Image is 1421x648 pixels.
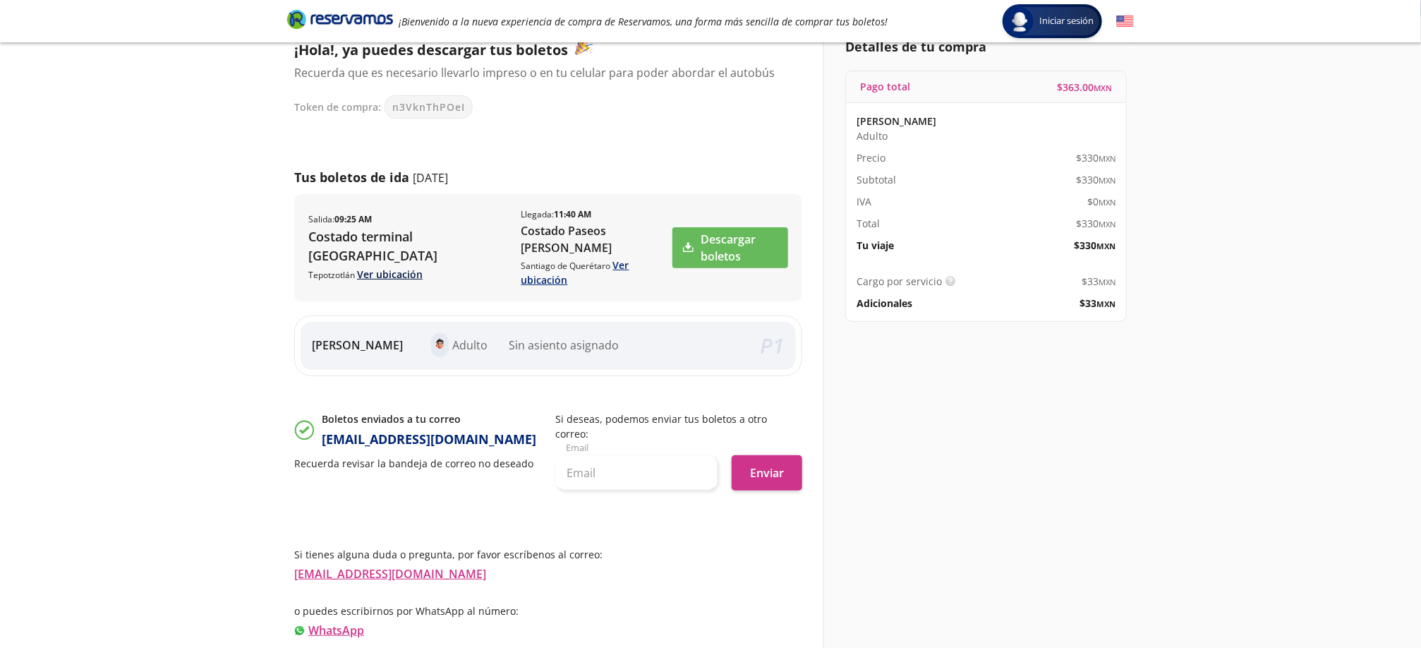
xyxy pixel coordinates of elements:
[555,208,592,220] b: 11:40 AM
[1096,241,1115,251] small: MXN
[1076,216,1115,231] span: $ 330
[521,222,672,256] p: Costado Paseos [PERSON_NAME]
[555,412,802,441] p: Si deseas, podemos enviar tus boletos a otro correo:
[392,100,465,114] span: n3VknThPOeI
[555,455,718,491] input: Email
[521,258,672,287] p: Santiago de Querétaro
[1034,14,1099,28] span: Iniciar sesión
[672,227,788,268] a: Descargar boletos
[1080,296,1115,311] span: $ 33
[294,168,409,187] p: Tus boletos de ida
[509,337,619,354] p: Sin asiento asignado
[857,128,888,143] span: Adulto
[860,79,910,94] p: Pago total
[294,566,486,582] a: [EMAIL_ADDRESS][DOMAIN_NAME]
[1096,299,1115,309] small: MXN
[294,100,381,114] p: Token de compra:
[1099,197,1115,208] small: MXN
[294,604,802,618] p: o puedes escribirnos por WhatsApp al número:
[452,337,488,354] p: Adulto
[294,547,802,562] p: Si tienes alguna duda o pregunta, por favor escríbenos al correo:
[857,238,894,253] p: Tu viaje
[1076,150,1115,165] span: $ 330
[1099,175,1115,186] small: MXN
[1094,83,1112,93] small: MXN
[845,37,1127,56] p: Detalles de tu compra
[857,274,942,289] p: Cargo por servicio
[857,216,880,231] p: Total
[322,430,536,449] p: [EMAIL_ADDRESS][DOMAIN_NAME]
[413,169,448,186] p: [DATE]
[760,331,785,360] em: P 1
[521,258,629,287] a: Ver ubicación
[857,114,936,128] p: [PERSON_NAME]
[1074,238,1115,253] span: $ 330
[294,37,788,61] p: ¡Hola!, ya puedes descargar tus boletos
[294,456,541,471] p: Recuerda revisar la bandeja de correo no deseado
[357,268,423,281] a: Ver ubicación
[287,8,393,34] a: Brand Logo
[287,8,393,30] i: Brand Logo
[1082,274,1115,289] span: $ 33
[308,213,372,226] p: Salida :
[857,172,896,187] p: Subtotal
[857,296,912,311] p: Adicionales
[308,227,507,265] p: Costado terminal [GEOGRAPHIC_DATA]
[334,213,372,225] b: 09:25 AM
[1099,219,1115,229] small: MXN
[312,337,403,354] p: [PERSON_NAME]
[1116,13,1134,30] button: English
[857,194,871,209] p: IVA
[399,15,888,28] em: ¡Bienvenido a la nueva experiencia de compra de Reservamos, una forma más sencilla de comprar tus...
[308,623,364,638] a: WhatsApp
[1076,172,1115,187] span: $ 330
[521,208,592,221] p: Llegada :
[1087,194,1115,209] span: $ 0
[1099,277,1115,287] small: MXN
[294,64,788,81] p: Recuerda que es necesario llevarlo impreso o en tu celular para poder abordar el autobús
[308,267,507,282] p: Tepotzotlán
[857,150,885,165] p: Precio
[322,412,536,426] p: Boletos enviados a tu correo
[732,455,802,491] button: Enviar
[1057,80,1112,95] span: $ 363.00
[1099,153,1115,164] small: MXN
